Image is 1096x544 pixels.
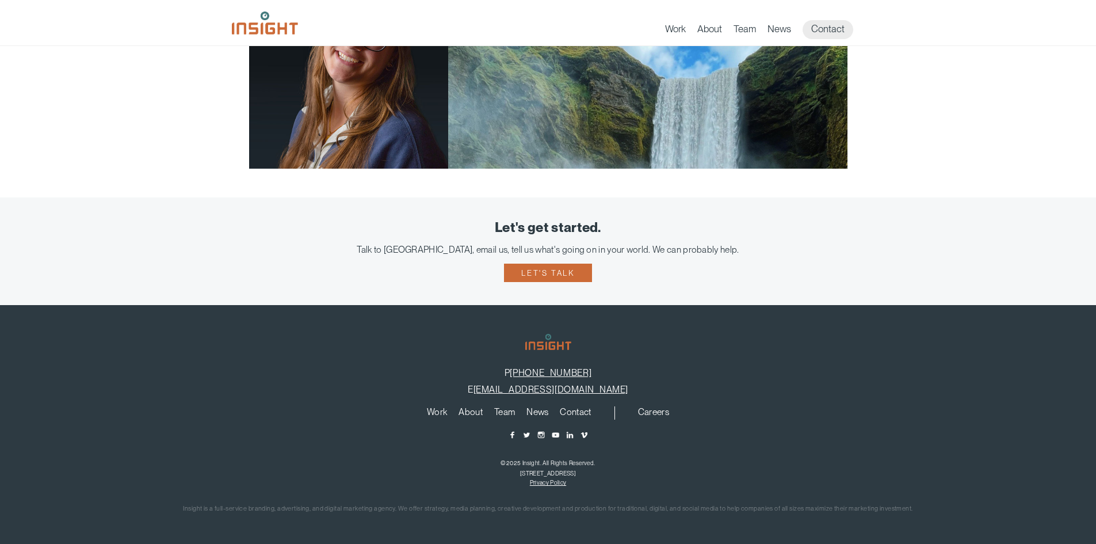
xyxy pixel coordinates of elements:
a: Work [427,408,447,420]
a: News [767,23,791,39]
nav: primary navigation menu [665,20,865,39]
img: Insight Marketing Design [232,12,298,35]
a: About [697,23,722,39]
a: Vimeo [580,431,589,439]
p: E [17,384,1079,395]
a: Twitter [522,431,531,439]
div: Let's get started. [17,220,1079,235]
a: Contact [803,20,853,39]
nav: secondary navigation menu [632,406,675,420]
a: Contact [560,408,591,420]
a: Careers [638,408,669,420]
a: Team [734,23,756,39]
p: P [17,367,1079,378]
a: [PHONE_NUMBER] [510,367,591,378]
p: Insight is a full-service branding, advertising, and digital marketing agency. We offer strategy,... [17,503,1079,515]
a: Team [494,408,515,420]
a: LinkedIn [566,431,574,439]
a: About [459,408,483,420]
a: News [526,408,548,420]
a: Instagram [537,431,545,439]
a: [EMAIL_ADDRESS][DOMAIN_NAME] [473,384,628,395]
a: YouTube [551,431,560,439]
a: Privacy Policy [530,479,566,486]
img: Insight Marketing Design [525,334,571,350]
p: ©2025 Insight. All Rights Reserved. [STREET_ADDRESS] [17,458,1079,478]
a: Work [665,23,686,39]
a: Facebook [508,431,517,439]
nav: primary navigation menu [421,406,615,420]
div: Talk to [GEOGRAPHIC_DATA], email us, tell us what's going on in your world. We can probably help. [17,244,1079,255]
nav: copyright navigation menu [527,479,569,486]
a: Let's talk [504,264,591,282]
